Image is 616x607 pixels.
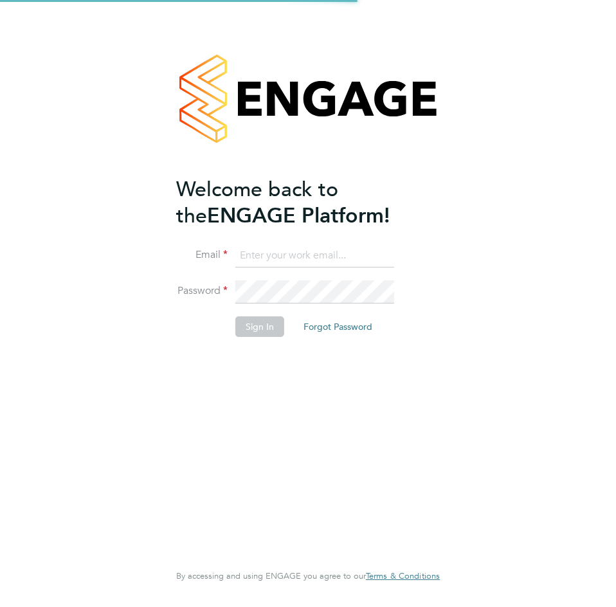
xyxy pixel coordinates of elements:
span: Terms & Conditions [366,570,440,581]
span: Welcome back to the [176,177,338,228]
label: Password [176,284,228,298]
button: Forgot Password [293,316,383,337]
a: Terms & Conditions [366,571,440,581]
h2: ENGAGE Platform! [176,176,427,229]
button: Sign In [235,316,284,337]
span: By accessing and using ENGAGE you agree to our [176,570,440,581]
label: Email [176,248,228,262]
input: Enter your work email... [235,244,394,267]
